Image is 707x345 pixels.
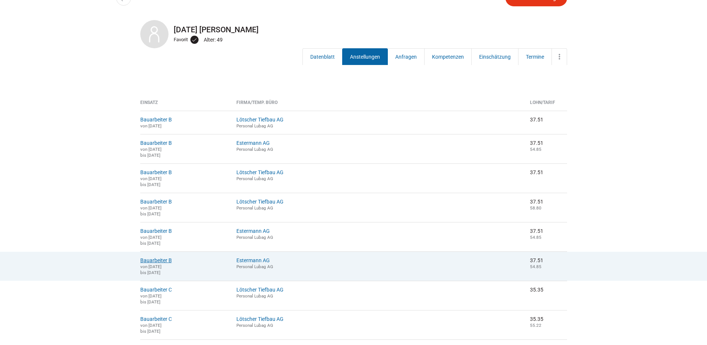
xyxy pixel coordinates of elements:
[140,176,161,187] small: von [DATE] bis [DATE]
[140,140,172,146] a: Bauarbeiter B
[140,264,161,275] small: von [DATE] bis [DATE]
[387,48,425,65] a: Anfragen
[236,228,270,234] a: Estermann AG
[471,48,518,65] a: Einschätzung
[140,25,567,34] h2: [DATE] [PERSON_NAME]
[518,48,552,65] a: Termine
[140,205,161,217] small: von [DATE] bis [DATE]
[236,140,270,146] a: Estermann AG
[530,316,543,322] nobr: 35.35
[140,293,161,305] small: von [DATE] bis [DATE]
[530,264,541,269] small: 54.85
[236,264,273,269] small: Personal Lubag AG
[530,140,543,146] nobr: 37.51
[140,316,172,322] a: Bauarbeiter C
[236,169,284,175] a: Lötscher Tiefbau AG
[140,147,161,158] small: von [DATE] bis [DATE]
[530,205,541,211] small: 58.80
[140,169,172,175] a: Bauarbeiter B
[140,117,172,123] a: Bauarbeiter B
[236,287,284,293] a: Lötscher Tiefbau AG
[530,228,543,234] nobr: 37.51
[236,147,273,152] small: Personal Lubag AG
[236,176,273,181] small: Personal Lubag AG
[140,100,231,111] th: Einsatz
[140,323,161,334] small: von [DATE] bis [DATE]
[236,257,270,263] a: Estermann AG
[231,100,524,111] th: Firma/Temp. Büro
[236,235,273,240] small: Personal Lubag AG
[530,169,543,175] nobr: 37.51
[236,199,284,205] a: Lötscher Tiefbau AG
[424,48,472,65] a: Kompetenzen
[204,35,225,45] div: Alter: 49
[302,48,343,65] a: Datenblatt
[140,228,172,234] a: Bauarbeiter B
[140,123,161,128] small: von [DATE]
[236,205,273,211] small: Personal Lubag AG
[530,117,543,123] nobr: 37.51
[530,199,543,205] nobr: 37.51
[530,323,541,328] small: 55.22
[236,293,273,299] small: Personal Lubag AG
[236,323,273,328] small: Personal Lubag AG
[342,48,388,65] a: Anstellungen
[530,147,541,152] small: 54.85
[236,123,273,128] small: Personal Lubag AG
[236,117,284,123] a: Lötscher Tiefbau AG
[140,199,172,205] a: Bauarbeiter B
[236,316,284,322] a: Lötscher Tiefbau AG
[530,235,541,240] small: 54.85
[530,257,543,263] nobr: 37.51
[140,287,172,293] a: Bauarbeiter C
[524,100,567,111] th: Lohn/Tarif
[140,235,161,246] small: von [DATE] bis [DATE]
[140,257,172,263] a: Bauarbeiter B
[530,287,543,293] nobr: 35.35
